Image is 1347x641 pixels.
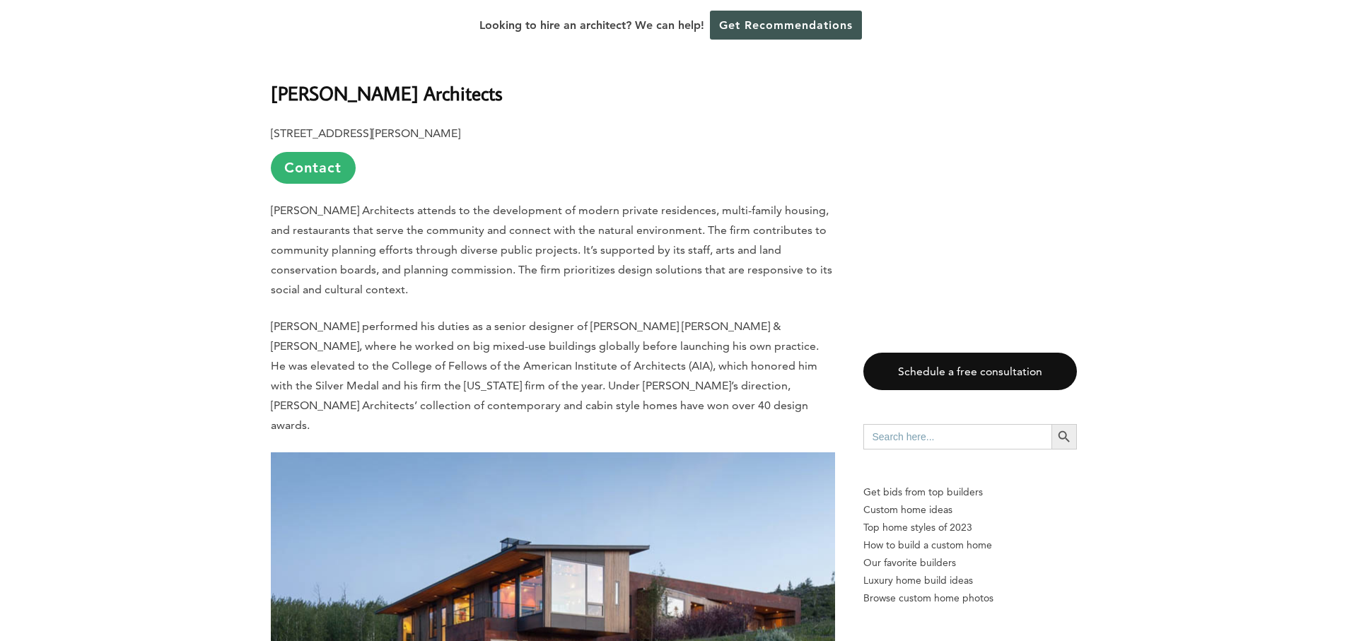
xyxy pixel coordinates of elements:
[271,81,503,105] b: [PERSON_NAME] Architects
[863,589,1077,607] a: Browse custom home photos
[271,152,356,184] a: Contact
[1056,429,1072,445] svg: Search
[863,572,1077,589] a: Luxury home build ideas
[863,483,1077,501] p: Get bids from top builders
[271,204,832,296] span: [PERSON_NAME] Architects attends to the development of modern private residences, multi-family ho...
[271,319,819,432] span: [PERSON_NAME] performed his duties as a senior designer of [PERSON_NAME] [PERSON_NAME] & [PERSON_...
[863,536,1077,554] a: How to build a custom home
[863,353,1077,390] a: Schedule a free consultation
[863,519,1077,536] a: Top home styles of 2023
[863,424,1051,449] input: Search here...
[863,554,1077,572] a: Our favorite builders
[710,11,862,40] a: Get Recommendations
[863,501,1077,519] a: Custom home ideas
[271,127,460,140] b: [STREET_ADDRESS][PERSON_NAME]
